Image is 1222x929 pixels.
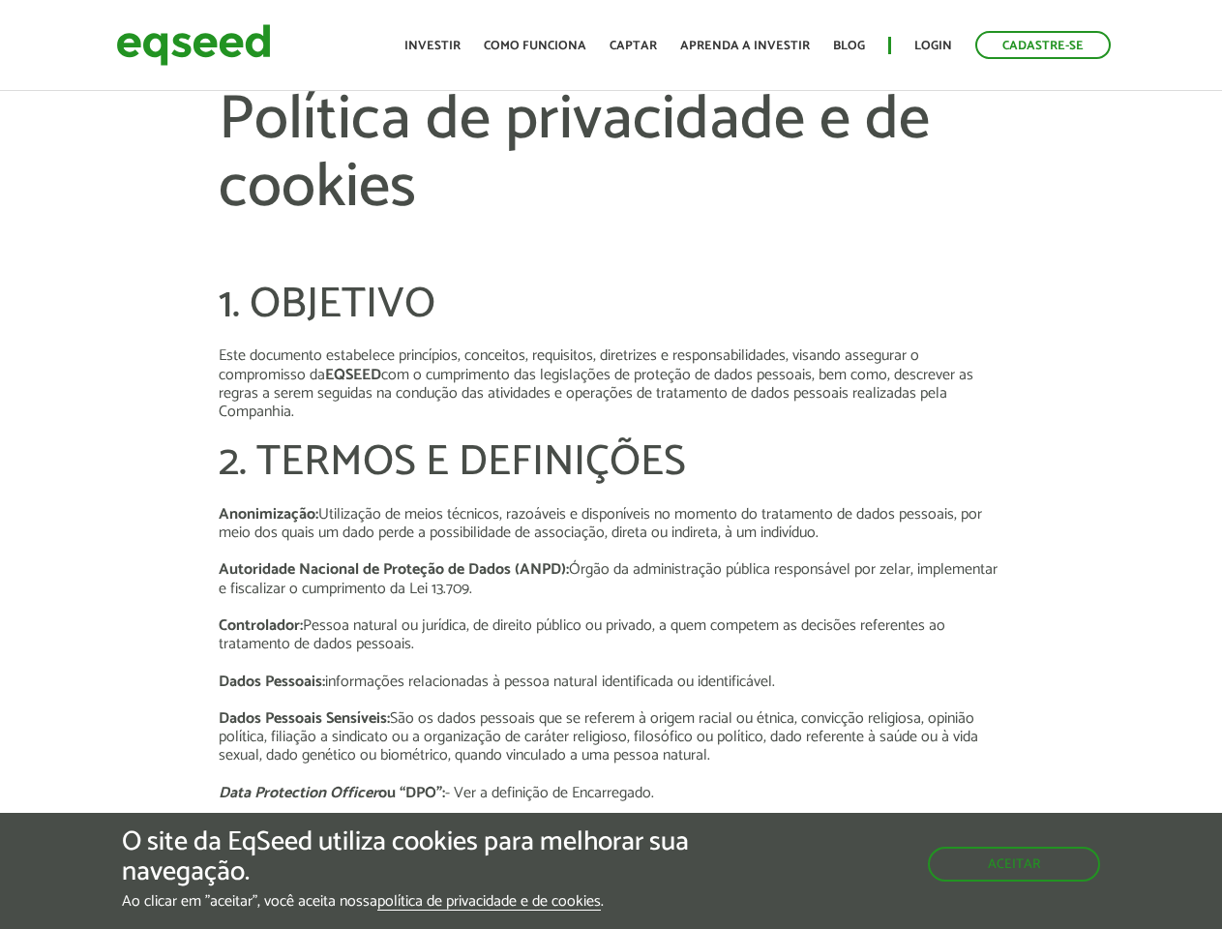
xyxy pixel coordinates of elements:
a: Blog [833,40,865,52]
a: Cadastre-se [975,31,1111,59]
strong: ou “DPO”: [378,780,445,806]
strong: Dados Pessoais: [219,669,325,695]
p: - Ver a definição de Encarregado. [219,784,1004,802]
p: Órgão da administração pública responsável por zelar, implementar e fiscalizar o cumprimento da L... [219,560,1004,597]
strong: Dados Pessoais Sensíveis: [219,705,390,732]
a: política de privacidade e de cookies [377,894,601,911]
h2: 2. TERMOS E DEFINIÇÕES [219,439,1004,486]
a: Captar [610,40,657,52]
strong: Autoridade Nacional de Proteção de Dados (ANPD): [219,556,569,583]
button: Aceitar [928,847,1100,882]
p: Este documento estabelece princípios, conceitos, requisitos, diretrizes e responsabilidades, visa... [219,346,1004,421]
a: Investir [404,40,461,52]
em: Data Protection Officer [219,780,378,806]
a: Login [914,40,952,52]
a: Como funciona [484,40,586,52]
strong: Controlador: [219,613,303,639]
h1: Política de privacidade e de cookies [219,87,1004,282]
p: informações relacionadas à pessoa natural identificada ou identificável. [219,673,1004,691]
p: Ao clicar em "aceitar", você aceita nossa . [122,892,708,911]
h2: 1. OBJETIVO [219,282,1004,328]
strong: Anonimização: [219,501,318,527]
p: São os dados pessoais que se referem à origem racial ou étnica, convicção religiosa, opinião polí... [219,709,1004,765]
img: EqSeed [116,19,271,71]
p: Pessoa natural ou jurídica, de direito público ou privado, a quem competem as decisões referentes... [219,616,1004,653]
strong: EQSEED [325,362,381,388]
h5: O site da EqSeed utiliza cookies para melhorar sua navegação. [122,827,708,887]
a: Aprenda a investir [680,40,810,52]
p: Utilização de meios técnicos, razoáveis e disponíveis no momento do tratamento de dados pessoais,... [219,505,1004,542]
